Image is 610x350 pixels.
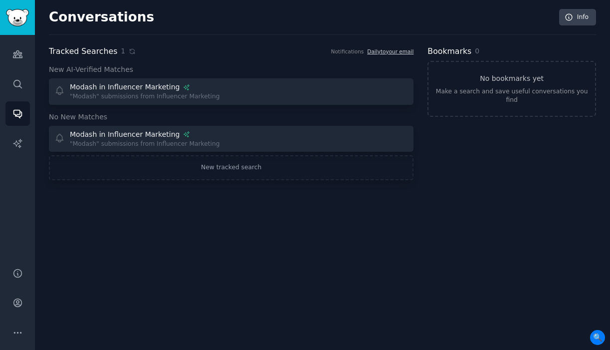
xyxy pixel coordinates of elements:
[70,92,219,101] div: "Modash" submissions from Influencer Marketing
[367,48,413,54] a: Dailytoyour email
[49,155,413,180] a: New tracked search
[590,330,605,345] span: 🔍
[49,112,107,122] span: No New Matches
[427,61,596,117] a: No bookmarks yetMake a search and save useful conversations you find
[49,126,413,152] a: Modash in Influencer Marketing"Modash" submissions from Influencer Marketing
[70,140,219,149] div: "Modash" submissions from Influencer Marketing
[559,9,596,26] a: Info
[70,129,180,140] div: Modash in Influencer Marketing
[49,78,413,105] a: Modash in Influencer Marketing"Modash" submissions from Influencer Marketing
[121,46,125,56] span: 1
[475,47,479,55] span: 0
[49,45,117,58] h2: Tracked Searches
[70,82,180,92] div: Modash in Influencer Marketing
[331,48,364,55] div: Notifications
[480,73,544,84] h3: No bookmarks yet
[435,87,588,105] div: Make a search and save useful conversations you find
[6,9,29,26] img: GummySearch logo
[427,45,471,58] h2: Bookmarks
[49,64,133,75] span: New AI-Verified Matches
[49,9,154,25] h2: Conversations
